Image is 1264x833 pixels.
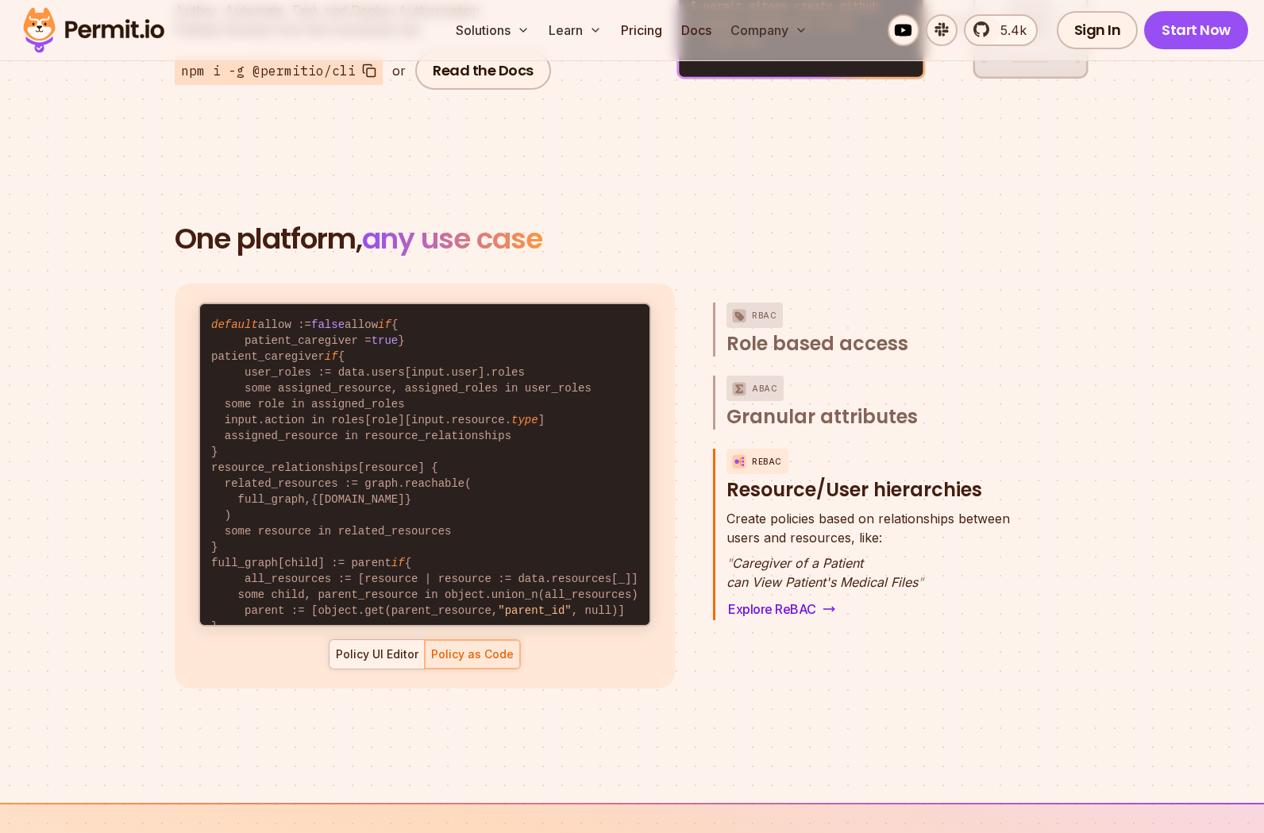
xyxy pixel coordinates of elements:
p: Caregiver of a Patient can View Patient's Medical Files [726,553,1010,592]
p: RBAC [752,303,777,328]
p: users and resources, like: [726,509,1010,547]
a: Docs [675,14,718,46]
a: Pricing [615,14,669,46]
button: Company [724,14,814,46]
code: allow := allow { patient_caregiver = } patient_caregiver { user_roles := data.users[input.user].r... [200,304,649,663]
div: or [392,61,406,80]
span: any use case [362,218,542,259]
span: default [211,318,258,331]
a: Explore ReBAC [726,598,837,620]
span: false [311,318,345,331]
span: " [918,574,923,590]
a: Start Now [1144,11,1248,49]
div: Policy UI Editor [336,646,418,662]
span: Create policies based on relationships between [726,509,1010,528]
button: ABACGranular attributes [726,376,1023,430]
button: RBACRole based access [726,303,1023,357]
a: 5.4k [964,14,1038,46]
span: if [378,318,391,331]
div: ReBACResource/User hierarchies [726,509,1023,620]
span: if [325,350,338,363]
button: Learn [542,14,608,46]
button: npm i -g @permitio/cli [175,56,383,85]
a: Read the Docs [415,52,551,90]
span: true [372,334,399,347]
span: Granular attributes [726,404,918,430]
span: npm i -g @permitio/cli [181,61,356,80]
p: ABAC [752,376,777,401]
span: "parent_id" [498,604,571,617]
a: Sign In [1057,11,1139,49]
span: type [511,414,538,426]
span: " [726,555,732,571]
button: Policy UI Editor [329,639,425,669]
h2: One platform, [175,223,1089,255]
img: Permit logo [16,3,171,57]
span: Role based access [726,331,908,357]
span: 5.4k [991,21,1027,40]
span: if [391,557,405,569]
button: Solutions [449,14,536,46]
